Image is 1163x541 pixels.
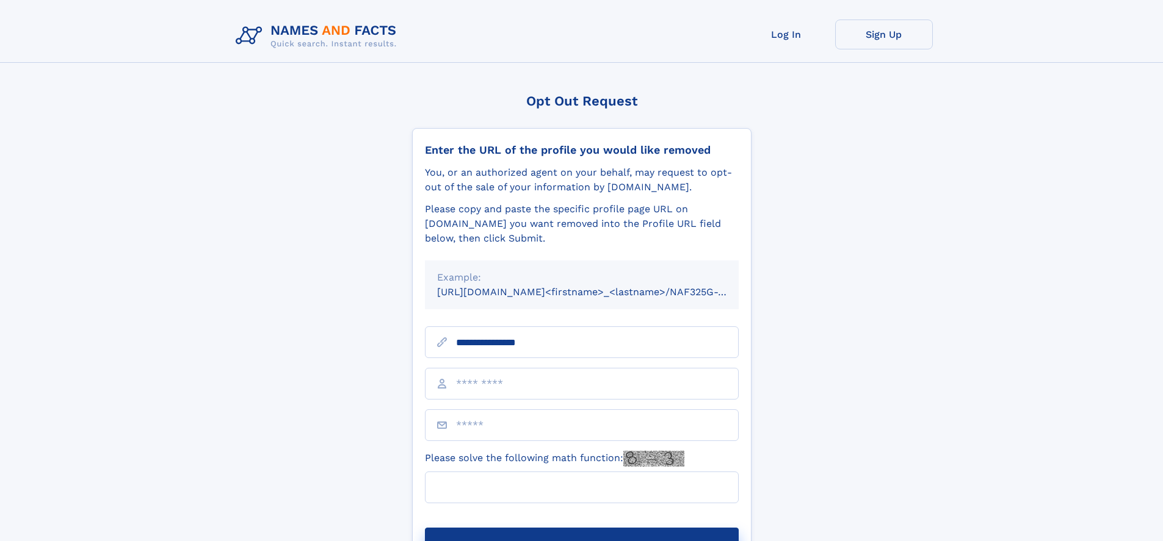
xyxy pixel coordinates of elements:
a: Log In [737,20,835,49]
div: Opt Out Request [412,93,752,109]
img: Logo Names and Facts [231,20,407,52]
div: You, or an authorized agent on your behalf, may request to opt-out of the sale of your informatio... [425,165,739,195]
small: [URL][DOMAIN_NAME]<firstname>_<lastname>/NAF325G-xxxxxxxx [437,286,762,298]
label: Please solve the following math function: [425,451,684,467]
a: Sign Up [835,20,933,49]
div: Enter the URL of the profile you would like removed [425,143,739,157]
div: Example: [437,270,726,285]
div: Please copy and paste the specific profile page URL on [DOMAIN_NAME] you want removed into the Pr... [425,202,739,246]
